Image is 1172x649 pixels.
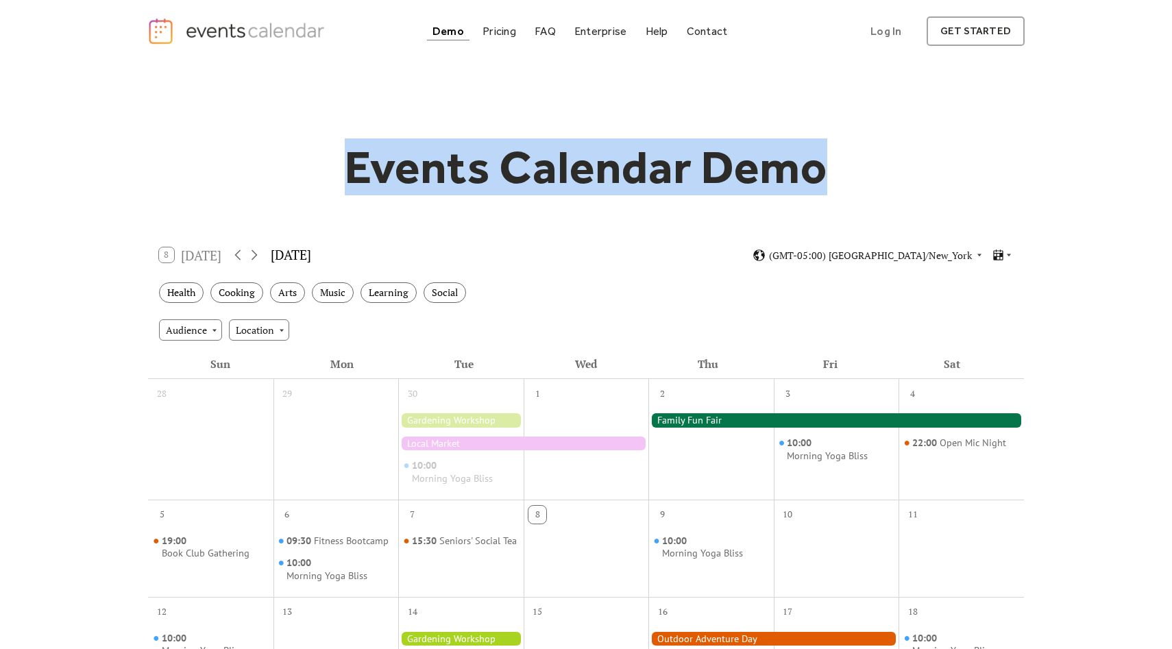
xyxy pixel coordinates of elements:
a: home [147,17,328,45]
div: Help [646,27,668,35]
a: Log In [857,16,915,46]
div: Pricing [483,27,516,35]
a: Help [640,22,674,40]
a: FAQ [529,22,561,40]
div: Demo [432,27,464,35]
a: Demo [427,22,469,40]
div: Enterprise [574,27,626,35]
div: FAQ [535,27,556,35]
a: get started [927,16,1025,46]
a: Pricing [477,22,522,40]
h1: Events Calendar Demo [323,139,849,195]
a: Contact [681,22,733,40]
a: Enterprise [569,22,632,40]
div: Contact [687,27,728,35]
